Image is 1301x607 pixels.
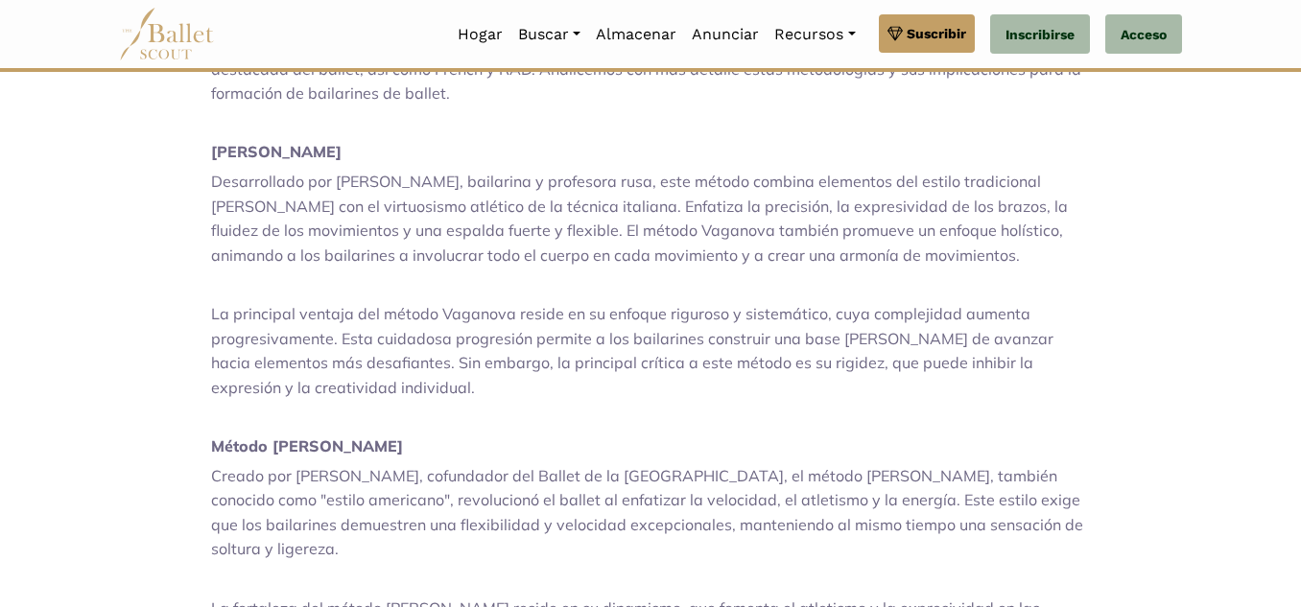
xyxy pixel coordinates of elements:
[510,14,588,55] a: Buscar
[1121,27,1167,42] font: Acceso
[588,14,684,55] a: Almacenar
[879,14,975,53] a: Suscribir
[211,304,1053,397] font: La principal ventaja del método Vaganova reside en su enfoque riguroso y sistemático, cuya comple...
[596,25,676,43] font: Almacenar
[518,25,569,43] font: Buscar
[211,172,1068,265] font: Desarrollado por [PERSON_NAME], bailarina y profesora rusa, este método combina elementos del est...
[450,14,510,55] a: Hogar
[692,25,759,43] font: Anunciar
[990,14,1090,55] a: Inscribirse
[458,25,503,43] font: Hogar
[774,25,843,43] font: Recursos
[211,436,403,455] font: Método [PERSON_NAME]
[1005,27,1075,42] font: Inscribirse
[767,14,863,55] a: Recursos
[887,23,903,44] img: gem.svg
[211,466,1083,559] font: Creado por [PERSON_NAME], cofundador del Ballet de la [GEOGRAPHIC_DATA], el método [PERSON_NAME],...
[907,26,966,41] font: Suscribir
[211,142,342,161] font: [PERSON_NAME]
[1105,14,1182,55] a: Acceso
[684,14,767,55] a: Anunciar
